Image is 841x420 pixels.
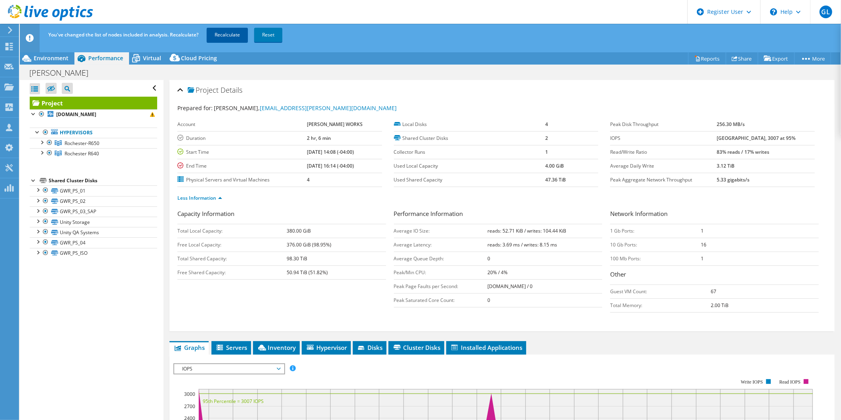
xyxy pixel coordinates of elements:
[394,148,545,156] label: Collector Runs
[701,227,704,234] b: 1
[177,195,222,201] a: Less Information
[488,297,491,304] b: 0
[770,8,777,15] svg: \n
[143,54,161,62] span: Virtual
[488,241,557,248] b: reads: 3.69 ms / writes: 8.15 ms
[610,162,717,170] label: Average Daily Write
[30,237,157,248] a: GWR_PS_04
[30,217,157,227] a: Unity Storage
[30,97,157,109] a: Project
[184,391,195,397] text: 3000
[392,344,440,351] span: Cluster Disks
[177,120,307,128] label: Account
[30,109,157,120] a: [DOMAIN_NAME]
[610,284,711,298] td: Guest VM Count:
[30,185,157,196] a: GWR_PS_01
[394,265,488,279] td: Peak/Min CPU:
[711,302,729,309] b: 2.00 TiB
[610,134,717,142] label: IOPS
[177,134,307,142] label: Duration
[177,224,287,238] td: Total Local Capacity:
[307,162,354,169] b: [DATE] 16:14 (-04:00)
[49,176,157,185] div: Shared Cluster Disks
[287,241,332,248] b: 376.00 GiB (98.95%)
[394,176,545,184] label: Used Shared Capacity
[30,206,157,217] a: GWR_PS_03_SAP
[177,176,307,184] label: Physical Servers and Virtual Machines
[610,298,711,312] td: Total Memory:
[177,209,386,220] h3: Capacity Information
[610,238,701,252] td: 10 Gb Ports:
[203,398,264,405] text: 95th Percentile = 3007 IOPS
[394,134,545,142] label: Shared Cluster Disks
[56,111,96,118] b: [DOMAIN_NAME]
[394,120,545,128] label: Local Disks
[394,293,488,307] td: Peak Saturated Core Count:
[394,252,488,265] td: Average Queue Depth:
[741,379,763,385] text: Write IOPS
[287,255,308,262] b: 98.30 TiB
[30,248,157,258] a: GWR_PS_ISO
[545,121,548,128] b: 4
[177,162,307,170] label: End Time
[287,269,328,276] b: 50.94 TiB (51.82%)
[178,364,280,374] span: IOPS
[717,121,745,128] b: 256.30 MB/s
[30,148,157,158] a: Rochester R640
[794,52,831,65] a: More
[30,128,157,138] a: Hypervisors
[717,162,735,169] b: 3.12 TiB
[820,6,832,18] span: GL
[181,54,217,62] span: Cloud Pricing
[260,104,397,112] a: [EMAIL_ADDRESS][PERSON_NAME][DOMAIN_NAME]
[30,138,157,148] a: Rochester-R650
[177,252,287,265] td: Total Shared Capacity:
[184,403,195,410] text: 2700
[688,52,726,65] a: Reports
[717,149,770,155] b: 83% reads / 17% writes
[88,54,123,62] span: Performance
[214,104,397,112] span: [PERSON_NAME],
[307,121,363,128] b: [PERSON_NAME] WORKS
[26,69,101,77] h1: [PERSON_NAME]
[545,135,548,141] b: 2
[610,120,717,128] label: Peak Disk Throughput
[173,344,205,351] span: Graphs
[357,344,382,351] span: Disks
[394,224,488,238] td: Average IO Size:
[48,31,198,38] span: You've changed the list of nodes included in analysis. Recalculate?
[65,150,99,157] span: Rochester R640
[287,227,311,234] b: 380.00 GiB
[30,227,157,237] a: Unity QA Systems
[177,238,287,252] td: Free Local Capacity:
[307,176,310,183] b: 4
[488,255,491,262] b: 0
[701,255,704,262] b: 1
[610,252,701,265] td: 100 Mb Ports:
[717,135,796,141] b: [GEOGRAPHIC_DATA], 3007 at 95%
[717,176,750,183] b: 5.33 gigabits/s
[394,279,488,293] td: Peak Page Faults per Second:
[30,196,157,206] a: GWR_PS_02
[306,344,347,351] span: Hypervisor
[34,54,68,62] span: Environment
[779,379,801,385] text: Read IOPS
[257,344,296,351] span: Inventory
[488,227,567,234] b: reads: 52.71 KiB / writes: 104.44 KiB
[758,52,795,65] a: Export
[610,224,701,238] td: 1 Gb Ports:
[177,265,287,279] td: Free Shared Capacity:
[394,162,545,170] label: Used Local Capacity
[215,344,247,351] span: Servers
[307,135,331,141] b: 2 hr, 6 min
[177,104,213,112] label: Prepared for:
[610,209,819,220] h3: Network Information
[488,269,508,276] b: 20% / 4%
[254,28,282,42] a: Reset
[545,176,566,183] b: 47.36 TiB
[726,52,758,65] a: Share
[610,270,819,281] h3: Other
[307,149,354,155] b: [DATE] 14:08 (-04:00)
[221,85,242,95] span: Details
[394,238,488,252] td: Average Latency:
